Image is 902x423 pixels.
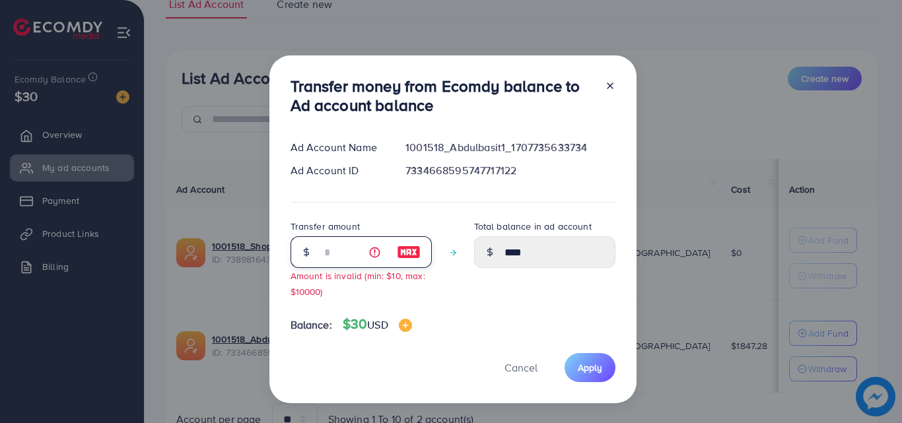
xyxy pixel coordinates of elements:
small: Amount is invalid (min: $10, max: $10000) [291,269,425,297]
h4: $30 [343,316,412,333]
span: Cancel [504,360,538,375]
div: Ad Account ID [280,163,396,178]
span: USD [367,317,388,332]
img: image [397,244,421,260]
button: Apply [565,353,615,381]
span: Balance: [291,317,332,333]
div: 7334668595747717122 [395,163,625,178]
h3: Transfer money from Ecomdy balance to Ad account balance [291,77,594,115]
label: Transfer amount [291,220,360,233]
span: Apply [578,361,602,374]
div: Ad Account Name [280,140,396,155]
div: 1001518_Abdulbasit1_1707735633734 [395,140,625,155]
img: image [399,319,412,332]
label: Total balance in ad account [474,220,592,233]
button: Cancel [488,353,554,381]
